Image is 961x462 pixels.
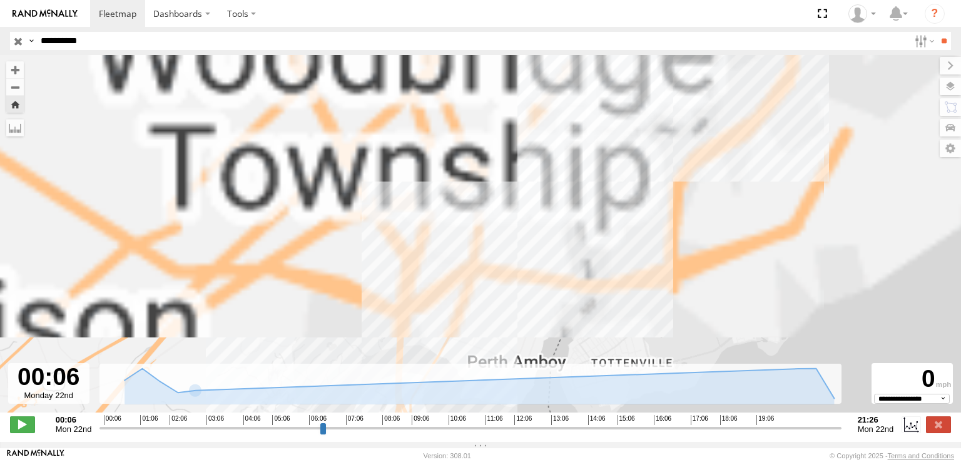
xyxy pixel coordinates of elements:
span: 00:06 [104,415,121,425]
button: Zoom in [6,61,24,78]
label: Map Settings [940,140,961,157]
span: 17:06 [691,415,708,425]
span: 15:06 [618,415,635,425]
label: Search Query [26,32,36,50]
span: 04:06 [243,415,261,425]
button: Zoom Home [6,96,24,113]
div: 0 [873,365,951,393]
span: 02:06 [170,415,187,425]
img: rand-logo.svg [13,9,78,18]
a: Visit our Website [7,449,64,462]
span: 09:06 [412,415,429,425]
span: 07:06 [346,415,364,425]
div: Version: 308.01 [424,452,471,459]
strong: 00:06 [56,415,92,424]
span: 06:06 [309,415,327,425]
span: 05:06 [272,415,290,425]
span: Mon 22nd Sep 2025 [56,424,92,434]
label: Close [926,416,951,433]
strong: 21:26 [858,415,894,424]
span: 16:06 [654,415,671,425]
button: Zoom out [6,78,24,96]
span: Mon 22nd Sep 2025 [858,424,894,434]
span: 12:06 [514,415,532,425]
span: 19:06 [756,415,774,425]
span: 10:06 [449,415,466,425]
div: © Copyright 2025 - [830,452,954,459]
i: ? [925,4,945,24]
div: Brian Watkins [844,4,880,23]
a: Terms and Conditions [888,452,954,459]
span: 14:06 [588,415,606,425]
label: Search Filter Options [910,32,937,50]
label: Play/Stop [10,416,35,433]
span: 01:06 [140,415,158,425]
span: 11:06 [485,415,502,425]
label: Measure [6,119,24,136]
span: 03:06 [206,415,224,425]
span: 18:06 [720,415,738,425]
span: 08:06 [382,415,400,425]
span: 13:06 [551,415,569,425]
